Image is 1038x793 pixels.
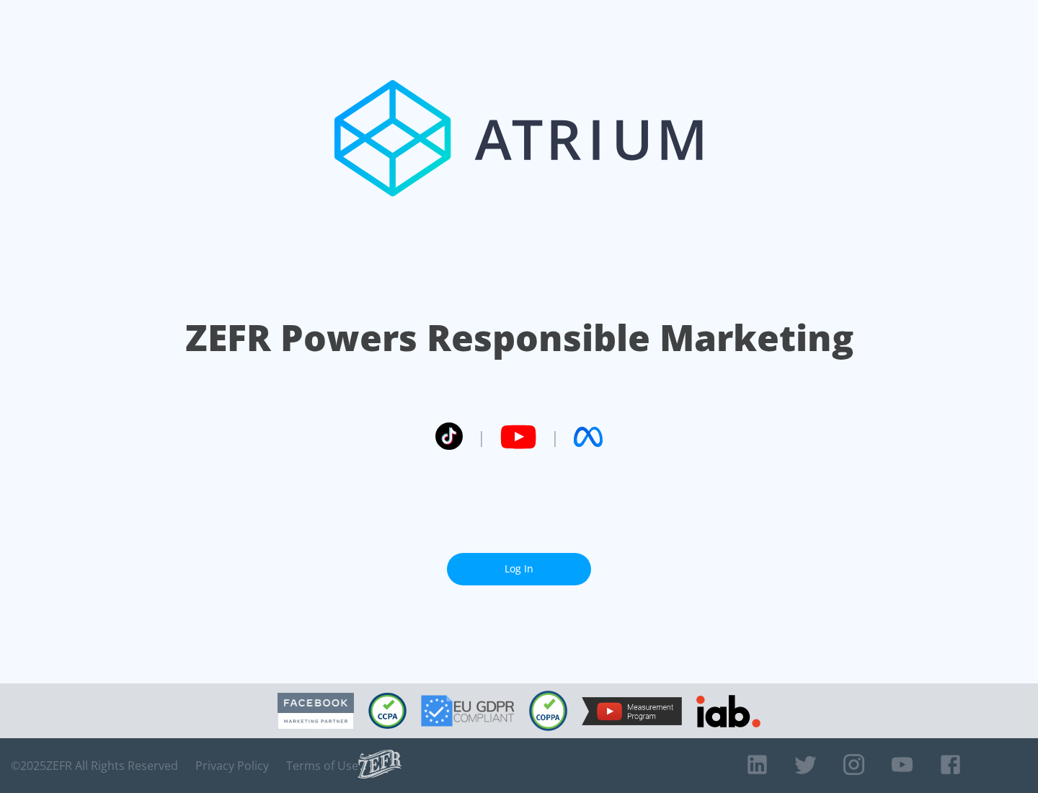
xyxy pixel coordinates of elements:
img: GDPR Compliant [421,695,515,727]
img: Facebook Marketing Partner [278,693,354,730]
img: YouTube Measurement Program [582,697,682,725]
a: Log In [447,553,591,585]
h1: ZEFR Powers Responsible Marketing [185,313,853,363]
img: CCPA Compliant [368,693,407,729]
span: | [477,426,486,448]
span: | [551,426,559,448]
a: Privacy Policy [195,758,269,773]
a: Terms of Use [286,758,358,773]
span: © 2025 ZEFR All Rights Reserved [11,758,178,773]
img: COPPA Compliant [529,691,567,731]
img: IAB [696,695,760,727]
